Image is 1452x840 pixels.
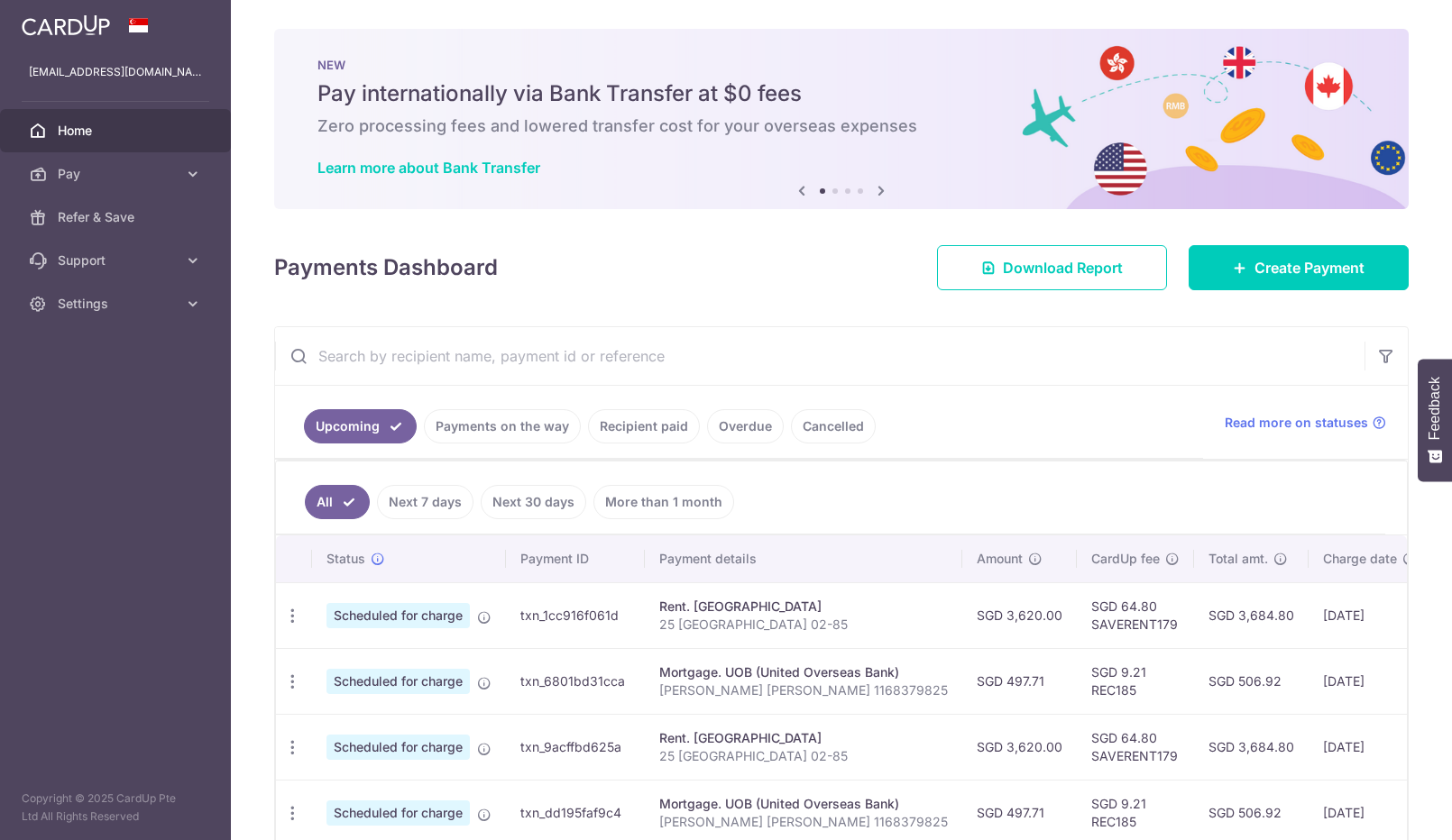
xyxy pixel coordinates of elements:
a: Read more on statuses [1225,414,1386,432]
p: NEW [317,58,1365,72]
th: Payment ID [506,535,645,582]
img: Bank transfer banner [274,29,1409,209]
p: 25 [GEOGRAPHIC_DATA] 02-85 [659,616,948,634]
a: Overdue [707,409,784,443]
td: SGD 3,620.00 [962,582,1077,648]
td: [DATE] [1309,648,1431,714]
div: Rent. [GEOGRAPHIC_DATA] [659,598,948,616]
td: SGD 3,684.80 [1194,582,1309,648]
span: CardUp fee [1091,550,1160,568]
a: All [305,485,370,519]
span: Create Payment [1254,257,1365,278]
a: Create Payment [1189,245,1409,290]
button: Feedback - Show survey [1418,359,1452,481]
td: SGD 64.80 SAVERENT179 [1077,714,1194,780]
h4: Payments Dashboard [274,251,498,284]
td: txn_6801bd31cca [506,648,645,714]
span: Scheduled for charge [326,735,470,760]
span: Feedback [1427,377,1443,440]
td: [DATE] [1309,582,1431,648]
a: Recipient paid [588,409,700,443]
span: Refer & Save [58,208,177,226]
td: SGD 9.21 REC185 [1077,648,1194,714]
a: More than 1 month [593,485,734,519]
div: Mortgage. UOB (United Overseas Bank) [659,663,948,681]
p: [PERSON_NAME] [PERSON_NAME] 1168379825 [659,813,948,831]
a: Next 30 days [481,485,586,519]
span: Support [58,251,177,269]
a: Cancelled [791,409,876,443]
span: Scheduled for charge [326,800,470,826]
td: SGD 497.71 [962,648,1077,714]
td: txn_1cc916f061d [506,582,645,648]
span: Settings [58,295,177,313]
img: CardUp [22,14,110,36]
div: Mortgage. UOB (United Overseas Bank) [659,795,948,813]
td: SGD 3,620.00 [962,714,1077,780]
td: SGD 3,684.80 [1194,714,1309,780]
h5: Pay internationally via Bank Transfer at $0 fees [317,79,1365,108]
span: Pay [58,165,177,183]
td: SGD 506.92 [1194,648,1309,714]
th: Payment details [645,535,962,582]
a: Upcoming [304,409,417,443]
a: Payments on the way [424,409,581,443]
span: Charge date [1323,550,1397,568]
a: Learn more about Bank Transfer [317,159,540,177]
span: Scheduled for charge [326,603,470,628]
span: Download Report [1003,257,1123,278]
h6: Zero processing fees and lowered transfer cost for your overseas expenses [317,115,1365,137]
p: [EMAIL_ADDRESS][DOMAIN_NAME] [29,63,202,81]
input: Search by recipient name, payment id or reference [275,327,1365,385]
p: 25 [GEOGRAPHIC_DATA] 02-85 [659,747,948,765]
span: Read more on statuses [1225,414,1368,432]
span: Amount [977,550,1023,568]
p: [PERSON_NAME] [PERSON_NAME] 1168379825 [659,681,948,699]
span: Total amt. [1208,550,1268,568]
span: Home [58,122,177,140]
td: txn_9acffbd625a [506,714,645,780]
td: [DATE] [1309,714,1431,780]
span: Status [326,550,365,568]
div: Rent. [GEOGRAPHIC_DATA] [659,729,948,747]
span: Scheduled for charge [326,669,470,694]
td: SGD 64.80 SAVERENT179 [1077,582,1194,648]
a: Download Report [937,245,1167,290]
a: Next 7 days [377,485,473,519]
